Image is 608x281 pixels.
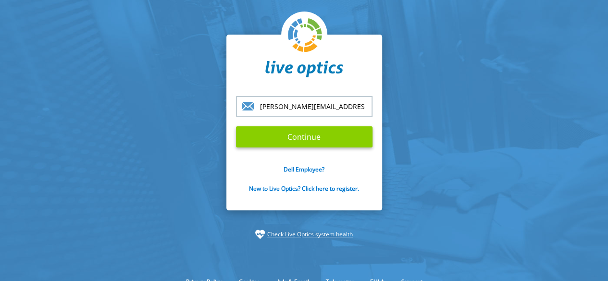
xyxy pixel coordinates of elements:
[288,18,323,53] img: liveoptics-logo.svg
[265,61,343,78] img: liveoptics-word.svg
[236,96,372,117] input: email@address.com
[284,165,324,173] a: Dell Employee?
[249,184,359,193] a: New to Live Optics? Click here to register.
[267,230,353,239] a: Check Live Optics system health
[255,230,265,239] img: status-check-icon.svg
[236,126,372,147] input: Continue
